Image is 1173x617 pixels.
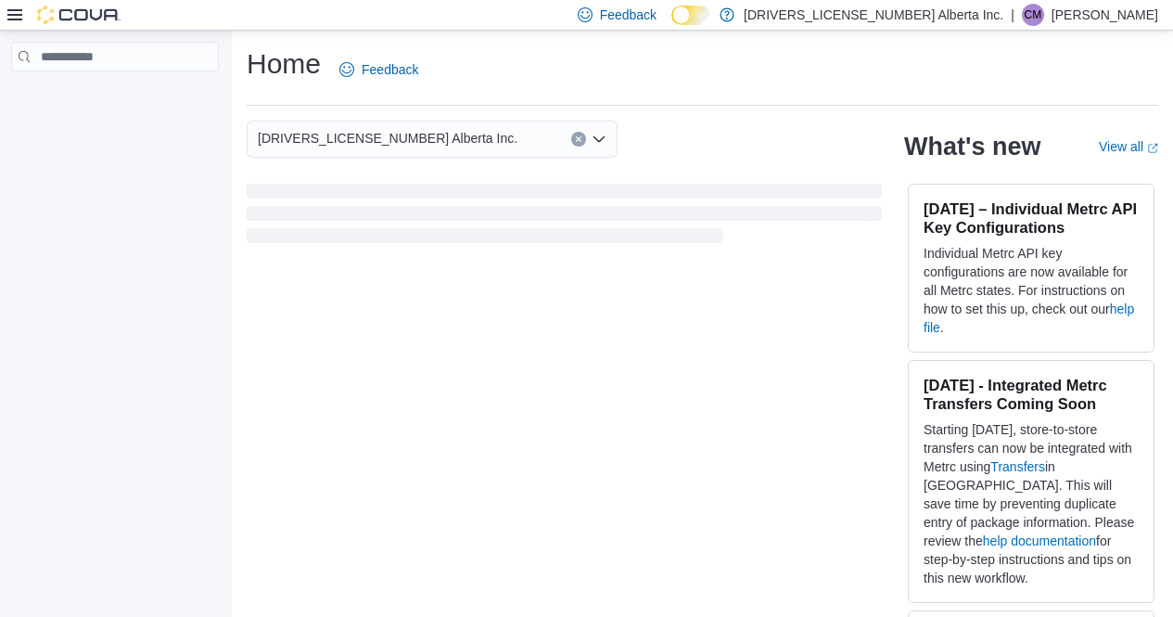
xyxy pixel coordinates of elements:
[904,132,1040,161] h2: What's new
[600,6,657,24] span: Feedback
[592,132,606,147] button: Open list of options
[924,199,1139,237] h3: [DATE] – Individual Metrc API Key Configurations
[247,187,882,247] span: Loading
[1022,4,1044,26] div: Curtis Martel
[983,533,1096,548] a: help documentation
[1099,139,1158,154] a: View allExternal link
[744,4,1003,26] p: [DRIVERS_LICENSE_NUMBER] Alberta Inc.
[11,75,219,120] nav: Complex example
[258,127,517,149] span: [DRIVERS_LICENSE_NUMBER] Alberta Inc.
[990,459,1045,474] a: Transfers
[362,60,418,79] span: Feedback
[247,45,321,83] h1: Home
[332,51,426,88] a: Feedback
[1147,143,1158,154] svg: External link
[924,376,1139,413] h3: [DATE] - Integrated Metrc Transfers Coming Soon
[1011,4,1014,26] p: |
[924,420,1139,587] p: Starting [DATE], store-to-store transfers can now be integrated with Metrc using in [GEOGRAPHIC_D...
[924,244,1139,337] p: Individual Metrc API key configurations are now available for all Metrc states. For instructions ...
[37,6,121,24] img: Cova
[1052,4,1158,26] p: [PERSON_NAME]
[671,25,672,26] span: Dark Mode
[571,132,586,147] button: Clear input
[671,6,710,25] input: Dark Mode
[1025,4,1042,26] span: CM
